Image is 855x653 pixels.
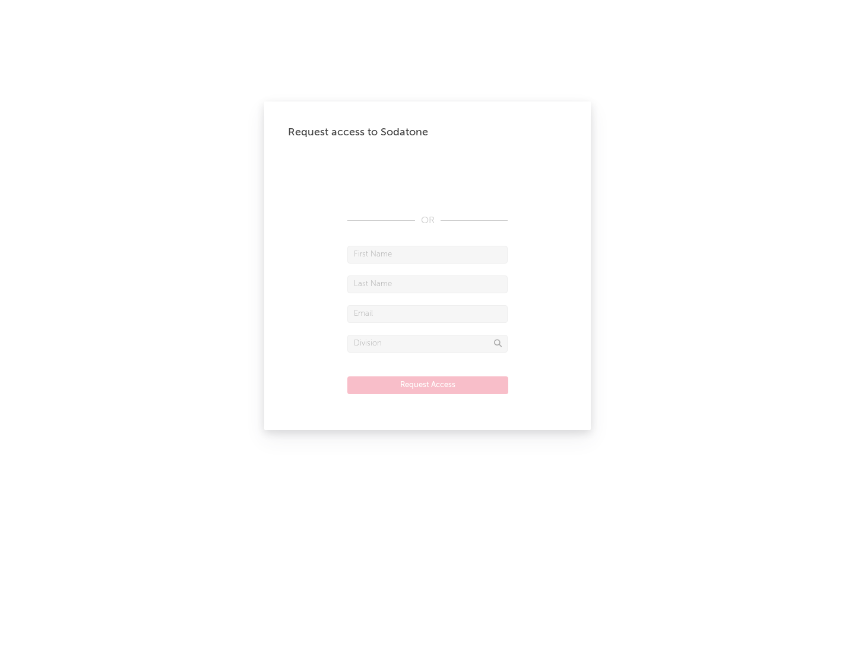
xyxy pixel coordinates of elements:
button: Request Access [347,376,508,394]
input: Email [347,305,508,323]
input: Last Name [347,275,508,293]
div: Request access to Sodatone [288,125,567,140]
div: OR [347,214,508,228]
input: First Name [347,246,508,264]
input: Division [347,335,508,353]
